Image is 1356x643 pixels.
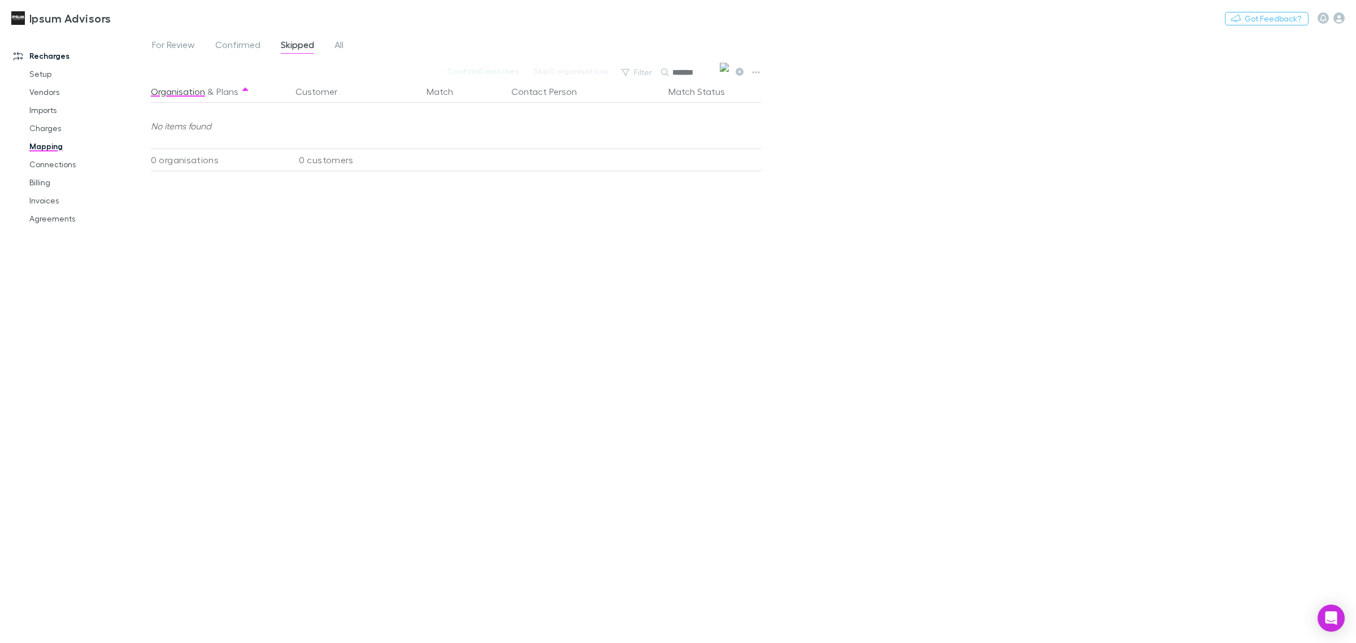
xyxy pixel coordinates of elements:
[511,80,590,103] button: Contact Person
[526,64,616,78] button: Skip0 organisations
[295,80,351,103] button: Customer
[18,173,159,192] a: Billing
[18,155,159,173] a: Connections
[1225,12,1309,25] button: Got Feedback?
[668,80,738,103] button: Match Status
[1318,605,1345,632] div: Open Intercom Messenger
[5,5,118,32] a: Ipsum Advisors
[18,83,159,101] a: Vendors
[18,119,159,137] a: Charges
[427,80,467,103] button: Match
[18,137,159,155] a: Mapping
[151,149,286,171] div: 0 organisations
[18,210,159,228] a: Agreements
[151,80,282,103] div: &
[18,101,159,119] a: Imports
[616,66,659,79] button: Filter
[2,47,159,65] a: Recharges
[281,39,314,54] span: Skipped
[11,11,25,25] img: Ipsum Advisors's Logo
[151,103,755,149] div: No items found
[440,64,526,78] button: Confirm0 matches
[151,80,205,103] button: Organisation
[29,11,111,25] h3: Ipsum Advisors
[215,39,260,54] span: Confirmed
[152,39,195,54] span: For Review
[18,65,159,83] a: Setup
[286,149,422,171] div: 0 customers
[18,192,159,210] a: Invoices
[334,39,344,54] span: All
[216,80,238,103] button: Plans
